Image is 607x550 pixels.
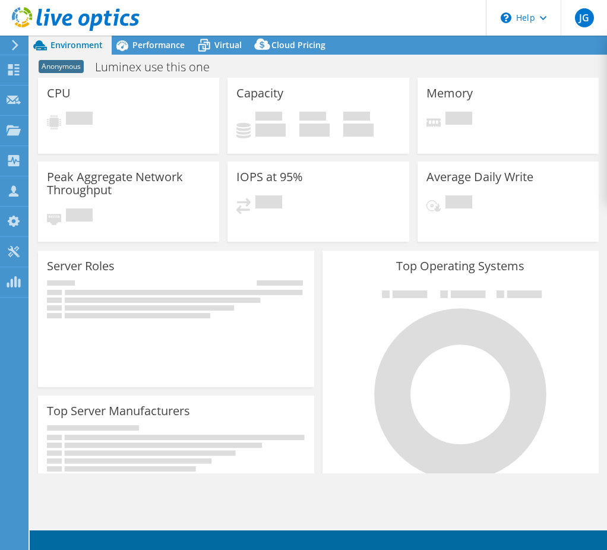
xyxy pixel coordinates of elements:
[132,39,185,50] span: Performance
[236,87,283,100] h3: Capacity
[299,112,326,124] span: Free
[445,195,472,211] span: Pending
[39,60,84,73] span: Anonymous
[66,112,93,128] span: Pending
[47,404,190,418] h3: Top Server Manufacturers
[299,124,330,137] h4: 0 GiB
[343,124,374,137] h4: 0 GiB
[331,260,590,273] h3: Top Operating Systems
[445,112,472,128] span: Pending
[426,170,533,184] h3: Average Daily Write
[236,170,303,184] h3: IOPS at 95%
[214,39,242,50] span: Virtual
[66,208,93,225] span: Pending
[255,195,282,211] span: Pending
[47,260,115,273] h3: Server Roles
[255,124,286,137] h4: 0 GiB
[343,112,370,124] span: Total
[90,61,228,74] h1: Luminex use this one
[575,8,594,27] span: JG
[47,170,210,197] h3: Peak Aggregate Network Throughput
[255,112,282,124] span: Used
[47,87,71,100] h3: CPU
[271,39,325,50] span: Cloud Pricing
[50,39,103,50] span: Environment
[501,12,511,23] svg: \n
[426,87,473,100] h3: Memory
